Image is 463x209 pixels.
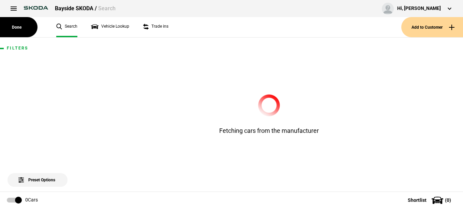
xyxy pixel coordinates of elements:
[143,17,168,37] a: Trade ins
[98,5,116,12] span: Search
[20,3,51,13] img: skoda.png
[397,5,441,12] div: Hi, [PERSON_NAME]
[91,17,129,37] a: Vehicle Lookup
[56,17,77,37] a: Search
[398,192,463,209] button: Shortlist(0)
[25,197,38,204] div: 0 Cars
[401,17,463,37] button: Add to Customer
[184,94,354,135] div: Fetching cars from the manufacturer
[7,46,68,51] h1: Filters
[445,198,451,203] span: ( 0 )
[55,5,116,12] div: Bayside SKODA /
[20,169,55,182] span: Preset Options
[408,198,427,203] span: Shortlist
